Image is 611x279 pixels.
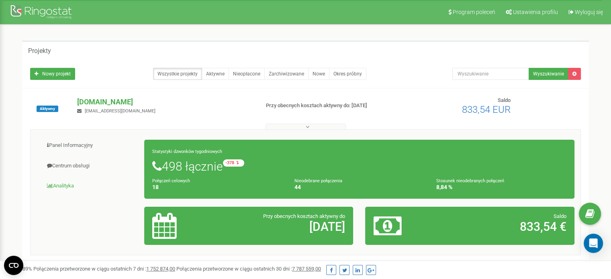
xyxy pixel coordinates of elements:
[30,68,75,80] a: Nowy projekt
[37,136,145,155] a: Panel Informacyjny
[575,9,603,15] span: Wyloguj się
[223,159,244,167] small: -378
[308,68,329,80] a: Nowe
[513,9,558,15] span: Ustawienia profilu
[263,213,345,219] span: Przy obecnych kosztach aktywny do
[221,220,345,233] h2: [DATE]
[152,184,282,190] h4: 18
[4,256,23,275] button: Open CMP widget
[37,156,145,176] a: Centrum obsługi
[554,213,566,219] span: Saldo
[294,184,425,190] h4: 44
[37,176,145,196] a: Analityka
[264,68,309,80] a: Zarchiwizowane
[28,47,51,55] h5: Projekty
[33,266,175,272] span: Połączenia przetworzone w ciągu ostatnich 7 dni :
[436,184,566,190] h4: 8,84 %
[529,68,568,80] button: Wyszukiwanie
[266,102,394,110] p: Przy obecnych kosztach aktywny do: [DATE]
[292,266,321,272] u: 7 787 559,00
[77,97,253,107] p: [DOMAIN_NAME]
[146,266,175,272] u: 1 752 874,00
[584,234,603,253] div: Open Intercom Messenger
[85,108,155,114] span: [EMAIL_ADDRESS][DOMAIN_NAME]
[152,149,222,154] small: Statystyki dzwonków tygodniowych
[294,178,342,183] small: Nieodebrane połączenia
[229,68,265,80] a: Nieopłacone
[453,9,495,15] span: Program poleceń
[153,68,202,80] a: Wszystkie projekty
[452,68,529,80] input: Wyszukiwanie
[436,178,504,183] small: Stosunek nieodebranych połączeń
[37,106,58,112] span: Aktywny
[462,104,511,115] span: 833,54 EUR
[442,220,566,233] h2: 833,54 €
[498,97,511,103] span: Saldo
[152,159,566,173] h1: 498 łącznie
[152,178,190,183] small: Połączeń celowych
[329,68,366,80] a: Okres próbny
[202,68,229,80] a: Aktywne
[176,266,321,272] span: Połączenia przetworzone w ciągu ostatnich 30 dni :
